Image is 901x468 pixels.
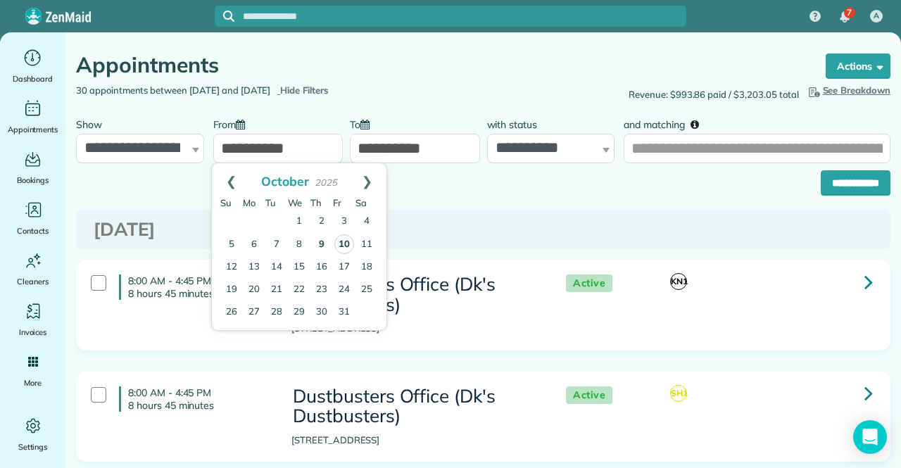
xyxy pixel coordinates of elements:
span: Settings [18,440,48,454]
a: Invoices [6,300,60,339]
button: Actions [826,53,890,79]
a: Prev [212,163,251,198]
a: 30 [310,301,333,324]
span: KN1 [670,273,687,290]
h1: Appointments [76,53,799,77]
button: Focus search [215,11,234,22]
a: Hide Filters [277,84,329,96]
a: 29 [288,301,310,324]
a: 5 [220,234,243,256]
h3: Dustbusters Office (Dk's Dustbusters) [291,386,538,426]
div: Open Intercom Messenger [853,420,887,454]
span: Contacts [17,224,49,238]
a: 7 [265,234,288,256]
a: 23 [310,279,333,301]
a: 1 [288,210,310,233]
span: Sunday [220,197,232,208]
span: Hide Filters [280,84,329,98]
span: October [261,173,309,189]
span: Wednesday [288,197,302,208]
a: 16 [310,256,333,279]
span: Saturday [355,197,367,208]
a: 28 [265,301,288,324]
a: 31 [333,301,355,324]
a: Next [348,163,386,198]
span: Active [566,386,612,404]
h4: 8:00 AM - 4:45 PM [119,274,270,300]
a: 11 [355,234,378,256]
a: 26 [220,301,243,324]
h4: 8:00 AM - 4:45 PM [119,386,270,412]
label: From [213,110,253,137]
a: Settings [6,415,60,454]
span: Dashboard [13,72,53,86]
a: 3 [333,210,355,233]
span: Active [566,274,612,292]
span: More [24,376,42,390]
a: 14 [265,256,288,279]
label: and matching [624,110,709,137]
span: Appointments [8,122,58,137]
a: 9 [310,234,333,256]
span: A [874,11,879,22]
a: Appointments [6,97,60,137]
div: 30 appointments between [DATE] and [DATE] [65,84,484,98]
h3: Dustbusters Office (Dk's Dustbusters) [291,274,538,315]
a: 12 [220,256,243,279]
p: [STREET_ADDRESS] [291,434,538,448]
p: 8 hours 45 minutes [128,287,270,300]
a: 21 [265,279,288,301]
p: [STREET_ADDRESS] [291,322,538,336]
button: See Breakdown [806,84,891,98]
a: 20 [243,279,265,301]
a: Bookings [6,148,60,187]
a: 25 [355,279,378,301]
a: 22 [288,279,310,301]
span: Friday [333,197,341,208]
a: 19 [220,279,243,301]
span: 7 [847,7,852,18]
div: 7 unread notifications [830,1,859,32]
span: SH1 [670,385,687,402]
span: Monday [243,197,256,208]
a: 18 [355,256,378,279]
a: Cleaners [6,249,60,289]
a: 24 [333,279,355,301]
span: 2025 [315,177,337,188]
span: Invoices [19,325,47,339]
a: Contacts [6,198,60,238]
a: 8 [288,234,310,256]
a: 10 [334,234,354,254]
a: 13 [243,256,265,279]
a: 27 [243,301,265,324]
label: To [350,110,377,137]
a: 15 [288,256,310,279]
span: Tuesday [265,197,276,208]
a: Dashboard [6,46,60,86]
p: 8 hours 45 minutes [128,399,270,412]
a: 4 [355,210,378,233]
a: 2 [310,210,333,233]
span: Cleaners [17,274,49,289]
span: Bookings [17,173,49,187]
span: Revenue: $993.86 paid / $3,203.05 total [629,88,798,102]
span: Thursday [310,197,322,208]
a: 6 [243,234,265,256]
svg: Focus search [223,11,234,22]
h3: [DATE] [94,220,873,240]
a: 17 [333,256,355,279]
